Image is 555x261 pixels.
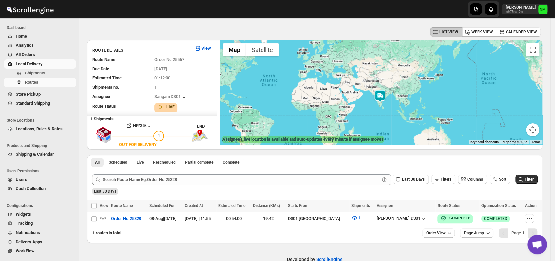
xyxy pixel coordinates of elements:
b: View [201,46,211,51]
button: Shipments [4,69,76,78]
button: All Orders [4,50,76,59]
span: Estimated Time [218,203,245,208]
span: Dashboard [7,25,76,30]
span: Delivery Apps [16,239,42,244]
span: Filters [441,177,451,182]
b: HR/25/... [133,123,150,128]
button: User menu [502,4,548,14]
h3: ROUTE DETAILS [92,47,189,54]
button: [PERSON_NAME] DS01 [377,216,427,222]
span: Cash Collection [16,186,46,191]
span: Analytics [16,43,34,48]
span: Route Status [437,203,460,208]
span: Locations, Rules & Rates [16,126,63,131]
img: trip_end.png [192,130,208,142]
button: Home [4,32,76,41]
button: Locations, Rules & Rates [4,124,76,133]
span: Order No.25567 [154,57,184,62]
button: Users [4,175,76,184]
button: Notifications [4,228,76,237]
span: Products and Shipping [7,143,76,148]
a: Open this area in Google Maps (opens a new window) [221,136,243,144]
button: Sangam DS01 [154,94,187,101]
span: Page Jump [464,230,484,236]
span: Widgets [16,212,31,217]
img: Google [221,136,243,144]
button: Filter [515,175,538,184]
span: Map data ©2025 [503,140,527,144]
span: Last 30 Days [94,189,116,194]
b: COMPLETE [449,216,470,220]
span: 1 [154,85,157,90]
button: Show satellite imagery [246,43,279,56]
span: Rescheduled [153,160,176,165]
span: Starts From [288,203,308,208]
div: 00:54:00 [218,216,249,222]
button: Keyboard shortcuts [470,140,499,144]
span: Last 30 Days [402,177,425,182]
button: Order No.25328 [107,214,145,224]
button: Cash Collection [4,184,76,193]
span: CALENDER VIEW [506,29,537,35]
div: DS01 [GEOGRAPHIC_DATA] [288,216,347,222]
p: b607ea-2b [506,10,536,14]
span: LIST VIEW [439,29,458,35]
img: shop.svg [95,122,112,148]
span: Distance (KMs) [253,203,280,208]
span: Configurations [7,203,76,208]
span: Route status [92,104,116,109]
text: NM [540,7,546,12]
button: WorkFlow [4,246,76,256]
button: Page Jump [460,228,493,238]
span: Tracking [16,221,33,226]
span: WEEK VIEW [471,29,493,35]
img: ScrollEngine [5,1,55,17]
button: Columns [458,175,487,184]
span: 08-Aug | [DATE] [149,216,177,221]
span: Created At [185,203,203,208]
span: Optimization Status [481,203,516,208]
span: Shipments [351,203,370,208]
button: Order View [422,228,455,238]
span: 1 [358,215,361,220]
span: Users Permissions [7,168,76,174]
span: Shipments [25,71,45,75]
span: Notifications [16,230,40,235]
button: All routes [91,158,104,167]
button: LIVE [157,104,175,110]
button: Show street map [223,43,246,56]
span: Live [137,160,144,165]
span: Route Name [111,203,133,208]
span: 1 [158,133,160,138]
span: [DATE] [154,66,167,71]
span: Sort [499,177,506,182]
nav: Pagination [499,228,537,238]
div: [DATE] | 11:55 [185,216,214,222]
button: Filters [431,175,455,184]
button: Delivery Apps [4,237,76,246]
span: Narjit Magar [538,5,547,14]
span: Store Locations [7,118,76,123]
span: 1 routes in total [92,230,121,235]
button: 1 [347,213,365,223]
span: Page [511,230,524,235]
input: Search Route Name Eg.Order No.25328 [103,174,380,185]
span: All [95,160,100,165]
span: Columns [467,177,483,182]
span: Partial complete [185,160,213,165]
span: Due Date [92,66,109,71]
div: OUT FOR DELIVERY [119,141,157,148]
button: Tracking [4,219,76,228]
span: Estimated Time [92,75,122,80]
button: Toggle fullscreen view [526,43,539,56]
span: COMPLETED [484,216,507,221]
label: Assignee's live location is available and auto-updates every minute if assignee moves [222,136,384,143]
span: Shipping & Calendar [16,152,54,157]
button: HR/25/... [112,120,164,131]
b: 1 Shipments [87,113,114,121]
span: Assignee [377,203,393,208]
span: All Orders [16,52,35,57]
button: LIST VIEW [430,27,462,37]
